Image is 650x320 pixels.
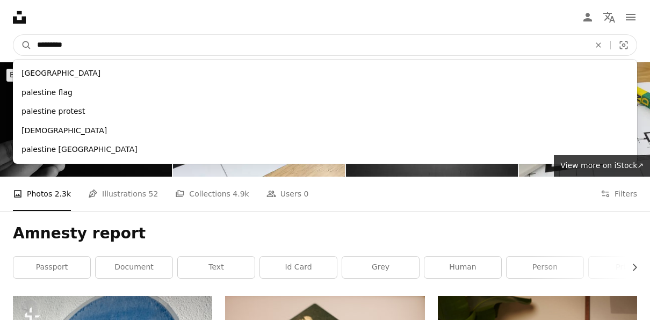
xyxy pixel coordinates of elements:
[601,177,637,211] button: Filters
[96,257,172,278] a: document
[13,11,26,24] a: Home — Unsplash
[175,177,249,211] a: Collections 4.9k
[149,188,158,200] span: 52
[10,70,142,79] span: Browse premium images on iStock |
[587,35,610,55] button: Clear
[13,102,637,121] div: palestine protest
[625,257,637,278] button: scroll list to the right
[6,69,216,82] div: 20% off at iStock ↗
[424,257,501,278] a: human
[13,34,637,56] form: Find visuals sitewide
[13,35,32,55] button: Search Unsplash
[13,140,637,159] div: palestine [GEOGRAPHIC_DATA]
[611,35,637,55] button: Visual search
[13,64,637,83] div: [GEOGRAPHIC_DATA]
[88,177,158,211] a: Illustrations 52
[507,257,583,278] a: person
[598,6,620,28] button: Language
[342,257,419,278] a: grey
[577,6,598,28] a: Log in / Sign up
[554,155,650,177] a: View more on iStock↗
[13,83,637,103] div: palestine flag
[178,257,255,278] a: text
[13,224,637,243] h1: Amnesty report
[233,188,249,200] span: 4.9k
[620,6,641,28] button: Menu
[266,177,309,211] a: Users 0
[304,188,308,200] span: 0
[260,257,337,278] a: id card
[13,257,90,278] a: passport
[13,121,637,141] div: [DEMOGRAPHIC_DATA]
[560,161,644,170] span: View more on iStock ↗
